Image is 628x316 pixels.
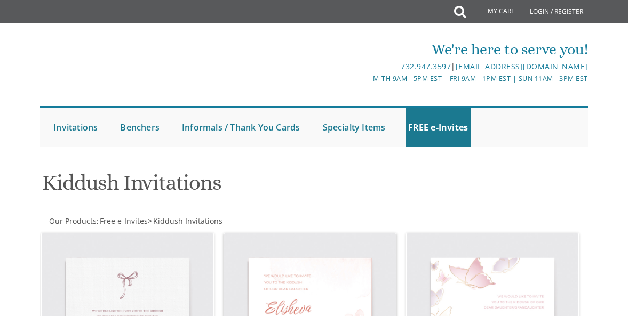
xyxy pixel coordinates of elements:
a: 732.947.3597 [401,61,451,71]
span: Kiddush Invitations [153,216,222,226]
span: Free e-Invites [100,216,148,226]
div: We're here to serve you! [223,39,587,60]
a: [EMAIL_ADDRESS][DOMAIN_NAME] [456,61,588,71]
a: Free e-Invites [99,216,148,226]
div: M-Th 9am - 5pm EST | Fri 9am - 1pm EST | Sun 11am - 3pm EST [223,73,587,84]
a: My Cart [465,1,522,22]
a: Invitations [51,108,100,147]
a: Specialty Items [320,108,388,147]
div: | [223,60,587,73]
div: : [40,216,587,226]
span: > [148,216,222,226]
h1: Kiddush Invitations [42,171,585,202]
a: Informals / Thank You Cards [179,108,303,147]
a: Kiddush Invitations [152,216,222,226]
a: FREE e-Invites [406,108,471,147]
a: Benchers [117,108,162,147]
a: Our Products [48,216,97,226]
